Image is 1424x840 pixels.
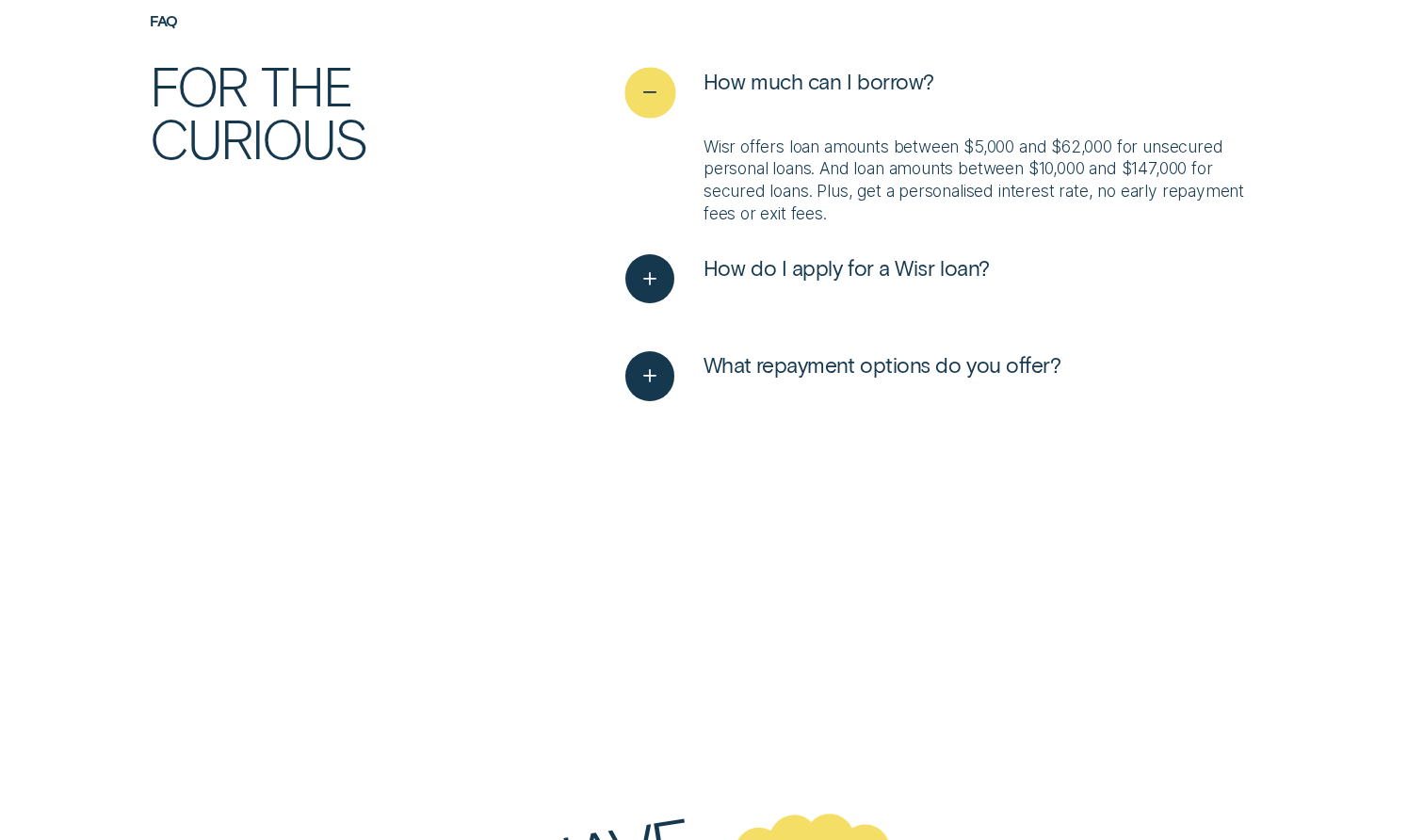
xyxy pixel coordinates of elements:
[625,254,990,304] button: See more
[625,68,934,118] button: See less
[704,254,990,281] span: How do I apply for a Wisr loan?
[625,351,1061,401] button: See more
[704,136,1274,225] p: Wisr offers loan amounts between $5,000 and $62,000 for unsecured personal loans. And loan amount...
[150,12,514,29] h4: FAQ
[704,68,934,94] span: How much can I borrow?
[704,351,1061,378] span: What repayment options do you offer?
[150,58,514,164] h2: For the curious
